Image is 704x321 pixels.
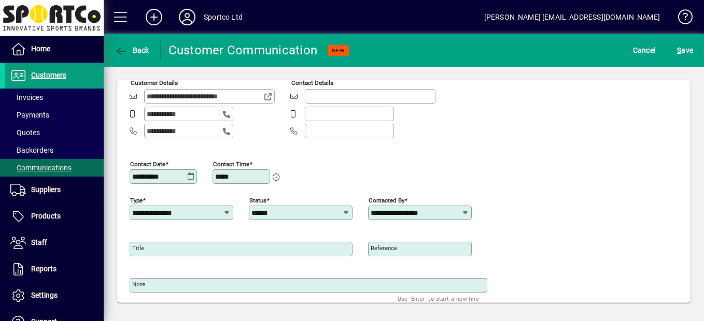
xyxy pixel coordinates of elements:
[31,265,57,273] span: Reports
[630,41,658,60] button: Cancel
[484,9,660,25] div: [PERSON_NAME] [EMAIL_ADDRESS][DOMAIN_NAME]
[5,159,104,177] a: Communications
[670,2,691,36] a: Knowledge Base
[5,36,104,62] a: Home
[104,41,161,60] app-page-header-button: Back
[10,146,53,154] span: Backorders
[5,230,104,256] a: Staff
[213,160,249,167] mat-label: Contact time
[677,42,693,59] span: ave
[5,124,104,141] a: Quotes
[398,293,479,304] mat-hint: Use 'Enter' to start a new line
[633,42,656,59] span: Cancel
[5,283,104,309] a: Settings
[31,291,58,299] span: Settings
[31,185,61,194] span: Suppliers
[371,244,397,252] mat-label: Reference
[10,128,40,137] span: Quotes
[31,71,66,79] span: Customers
[130,160,165,167] mat-label: Contact date
[132,281,145,288] mat-label: Note
[31,212,61,220] span: Products
[332,47,345,54] span: NEW
[674,41,696,60] button: Save
[115,46,149,54] span: Back
[132,244,144,252] mat-label: Title
[137,8,171,26] button: Add
[369,196,404,203] mat-label: Contacted by
[130,196,143,203] mat-label: Type
[31,238,47,246] span: Staff
[10,111,49,119] span: Payments
[5,256,104,282] a: Reports
[5,106,104,124] a: Payments
[10,164,72,172] span: Communications
[5,177,104,203] a: Suppliers
[204,9,243,25] div: Sportco Ltd
[171,8,204,26] button: Profile
[5,89,104,106] a: Invoices
[112,41,152,60] button: Back
[168,42,318,59] div: Customer Communication
[677,46,681,54] span: S
[10,93,43,101] span: Invoices
[249,196,266,203] mat-label: Status
[31,45,50,53] span: Home
[5,203,104,229] a: Products
[5,141,104,159] a: Backorders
